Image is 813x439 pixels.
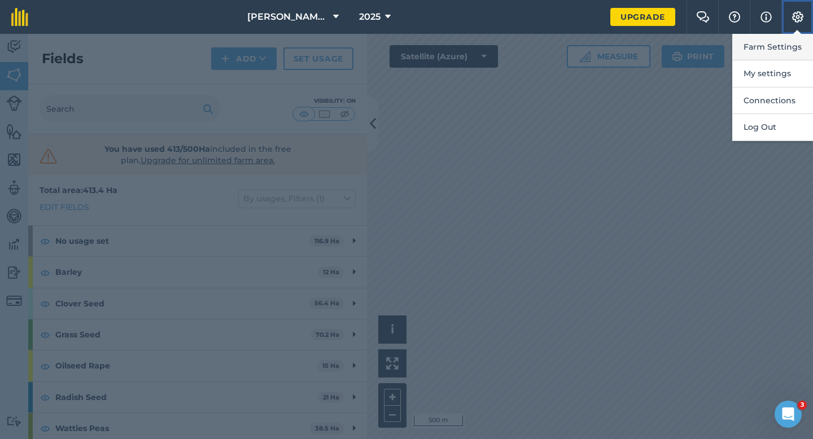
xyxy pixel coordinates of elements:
button: My settings [732,60,813,87]
span: [PERSON_NAME] & Sons LC & EC [247,10,329,24]
img: Two speech bubbles overlapping with the left bubble in the forefront [696,11,710,23]
img: A question mark icon [728,11,741,23]
img: A cog icon [791,11,805,23]
span: 2025 [359,10,381,24]
button: Farm Settings [732,34,813,60]
button: Connections [732,87,813,114]
button: Log Out [732,114,813,141]
img: svg+xml;base64,PHN2ZyB4bWxucz0iaHR0cDovL3d3dy53My5vcmcvMjAwMC9zdmciIHdpZHRoPSIxNyIgaGVpZ2h0PSIxNy... [760,10,772,24]
span: 3 [798,401,807,410]
iframe: Intercom live chat [775,401,802,428]
img: fieldmargin Logo [11,8,28,26]
a: Upgrade [610,8,675,26]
